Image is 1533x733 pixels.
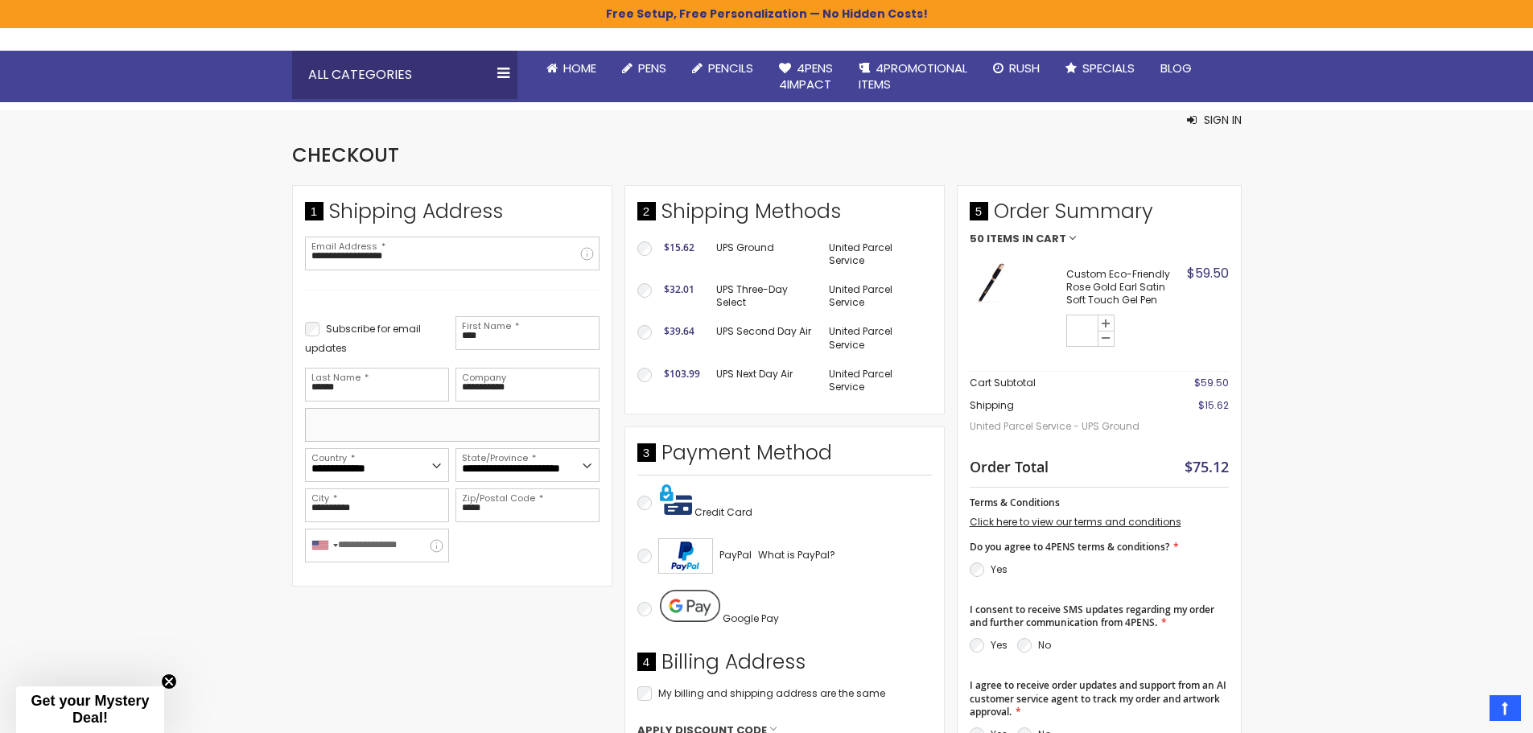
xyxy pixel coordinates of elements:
[991,562,1008,576] label: Yes
[664,282,694,296] span: $32.01
[1490,695,1521,721] a: Top
[723,612,779,625] span: Google Pay
[1148,51,1205,86] a: Blog
[987,233,1066,245] span: Items in Cart
[679,51,766,86] a: Pencils
[637,439,932,475] div: Payment Method
[708,360,822,402] td: UPS Next Day Air
[637,198,932,233] div: Shipping Methods
[970,233,984,245] span: 50
[1038,638,1051,652] label: No
[980,51,1053,86] a: Rush
[1204,112,1242,128] span: Sign In
[970,261,1014,305] img: Custom Eco-Friendly Rose Gold Earl Satin Soft Touch Gel Pen-Black
[637,649,932,684] div: Billing Address
[658,686,885,700] span: My billing and shipping address are the same
[859,60,967,93] span: 4PROMOTIONAL ITEMS
[970,371,1157,394] th: Cart Subtotal
[292,142,399,168] span: Checkout
[719,548,752,562] span: PayPal
[694,505,752,519] span: Credit Card
[970,198,1229,233] span: Order Summary
[821,275,931,317] td: United Parcel Service
[779,60,833,93] span: 4Pens 4impact
[16,686,164,733] div: Get your Mystery Deal!Close teaser
[660,590,720,622] img: Pay with Google Pay
[563,60,596,76] span: Home
[292,51,517,99] div: All Categories
[1066,268,1183,307] strong: Custom Eco-Friendly Rose Gold Earl Satin Soft Touch Gel Pen
[638,60,666,76] span: Pens
[609,51,679,86] a: Pens
[821,360,931,402] td: United Parcel Service
[766,51,846,103] a: 4Pens4impact
[846,51,980,103] a: 4PROMOTIONALITEMS
[161,673,177,690] button: Close teaser
[970,412,1157,441] span: United Parcel Service - UPS Ground
[708,60,753,76] span: Pencils
[970,398,1014,412] span: Shipping
[305,322,421,355] span: Subscribe for email updates
[708,233,822,275] td: UPS Ground
[970,455,1049,476] strong: Order Total
[534,51,609,86] a: Home
[970,603,1214,629] span: I consent to receive SMS updates regarding my order and further communication from 4PENS.
[708,275,822,317] td: UPS Three-Day Select
[1187,264,1229,282] span: $59.50
[306,529,343,562] div: United States: +1
[970,496,1060,509] span: Terms & Conditions
[1198,398,1229,412] span: $15.62
[821,233,931,275] td: United Parcel Service
[1194,376,1229,389] span: $59.50
[664,324,694,338] span: $39.64
[821,317,931,359] td: United Parcel Service
[758,546,835,565] a: What is PayPal?
[1160,60,1192,76] span: Blog
[758,548,835,562] span: What is PayPal?
[970,540,1169,554] span: Do you agree to 4PENS terms & conditions?
[970,678,1226,718] span: I agree to receive order updates and support from an AI customer service agent to track my order ...
[660,484,692,516] img: Pay with credit card
[1053,51,1148,86] a: Specials
[305,198,600,233] div: Shipping Address
[1082,60,1135,76] span: Specials
[970,515,1181,529] a: Click here to view our terms and conditions
[1009,60,1040,76] span: Rush
[708,317,822,359] td: UPS Second Day Air
[31,693,149,726] span: Get your Mystery Deal!
[664,367,700,381] span: $103.99
[1185,457,1229,476] span: $75.12
[1187,112,1242,128] button: Sign In
[658,538,713,574] img: Acceptance Mark
[664,241,694,254] span: $15.62
[991,638,1008,652] label: Yes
